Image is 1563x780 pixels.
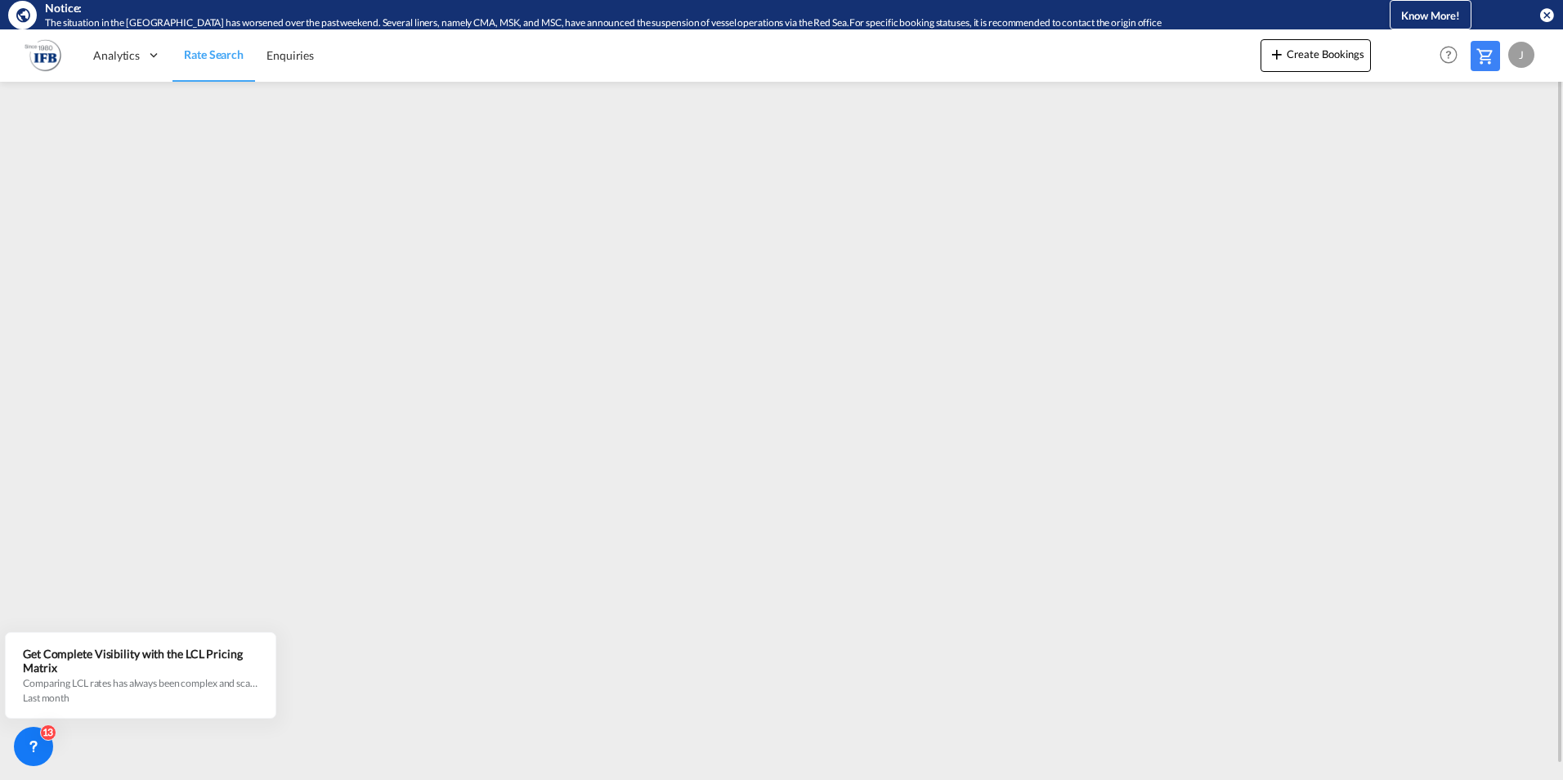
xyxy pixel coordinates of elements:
[82,29,172,82] div: Analytics
[1508,42,1534,68] div: J
[255,29,325,82] a: Enquiries
[184,47,244,61] span: Rate Search
[1401,9,1460,22] span: Know More!
[1435,41,1462,69] span: Help
[15,7,31,23] md-icon: icon-earth
[1435,41,1471,70] div: Help
[266,48,314,62] span: Enquiries
[1261,39,1371,72] button: icon-plus 400-fgCreate Bookings
[45,16,1323,30] div: The situation in the Red Sea has worsened over the past weekend. Several liners, namely CMA, MSK,...
[1267,44,1287,64] md-icon: icon-plus 400-fg
[93,47,140,64] span: Analytics
[25,37,61,74] img: b628ab10256c11eeb52753acbc15d091.png
[1538,7,1555,23] button: icon-close-circle
[172,29,255,82] a: Rate Search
